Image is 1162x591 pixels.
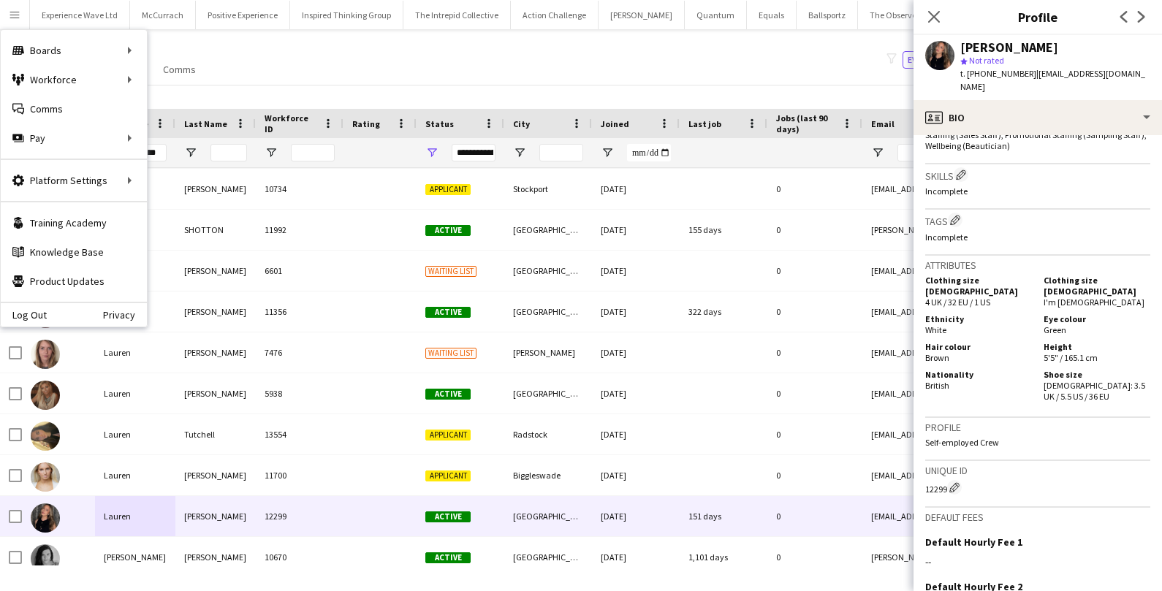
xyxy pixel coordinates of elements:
[256,210,343,250] div: 11992
[871,146,884,159] button: Open Filter Menu
[95,455,175,495] div: Lauren
[210,144,247,161] input: Last Name Filter Input
[511,1,599,29] button: Action Challenge
[767,496,862,536] div: 0
[504,169,592,209] div: Stockport
[1044,297,1144,308] span: I'm [DEMOGRAPHIC_DATA]
[425,470,471,481] span: Applicant
[925,232,1150,243] p: Incomplete
[175,332,256,373] div: [PERSON_NAME]
[925,341,1032,352] h5: Hair colour
[31,544,60,573] img: Lauren-Olivia Francis
[31,422,60,451] img: Lauren Tutchell
[767,414,862,454] div: 0
[685,1,747,29] button: Quantum
[925,275,1032,297] h5: Clothing size [DEMOGRAPHIC_DATA]
[903,51,976,69] button: Everyone4,637
[95,496,175,536] div: Lauren
[95,414,175,454] div: Lauren
[925,352,949,363] span: Brown
[1044,369,1150,380] h5: Shoe size
[256,291,343,332] div: 11356
[256,414,343,454] div: 13554
[504,496,592,536] div: [GEOGRAPHIC_DATA]
[767,455,862,495] div: 0
[504,291,592,332] div: [GEOGRAPHIC_DATA]
[767,291,862,332] div: 0
[767,251,862,291] div: 0
[680,210,767,250] div: 155 days
[256,537,343,577] div: 10670
[290,1,403,29] button: Inspired Thinking Group
[680,496,767,536] div: 151 days
[103,309,147,321] a: Privacy
[291,144,335,161] input: Workforce ID Filter Input
[1044,380,1145,402] span: [DEMOGRAPHIC_DATA]: 3.5 UK / 5.5 US / 36 EU
[352,118,380,129] span: Rating
[425,225,471,236] span: Active
[1,309,47,321] a: Log Out
[163,63,196,76] span: Comms
[1044,275,1150,297] h5: Clothing size [DEMOGRAPHIC_DATA]
[688,118,721,129] span: Last job
[862,210,1155,250] div: [PERSON_NAME][EMAIL_ADDRESS][PERSON_NAME][DOMAIN_NAME]
[1,267,147,296] a: Product Updates
[776,113,836,134] span: Jobs (last 90 days)
[925,186,1150,197] p: Incomplete
[925,421,1150,434] h3: Profile
[256,373,343,413] div: 5938
[403,1,511,29] button: The Intrepid Collective
[265,113,317,134] span: Workforce ID
[960,41,1058,54] div: [PERSON_NAME]
[184,146,197,159] button: Open Filter Menu
[425,511,471,522] span: Active
[95,373,175,413] div: Lauren
[256,496,343,536] div: 12299
[256,251,343,291] div: 6601
[425,118,454,129] span: Status
[767,373,862,413] div: 0
[175,251,256,291] div: [PERSON_NAME]
[862,496,1155,536] div: [EMAIL_ADDRESS][DOMAIN_NAME]
[925,259,1150,272] h3: Attributes
[425,184,471,195] span: Applicant
[592,169,680,209] div: [DATE]
[601,146,614,159] button: Open Filter Menu
[767,210,862,250] div: 0
[157,60,202,79] a: Comms
[862,332,1155,373] div: [EMAIL_ADDRESS][DOMAIN_NAME]
[914,100,1162,135] div: Bio
[513,118,530,129] span: City
[592,496,680,536] div: [DATE]
[425,552,471,563] span: Active
[592,251,680,291] div: [DATE]
[862,251,1155,291] div: [EMAIL_ADDRESS][DOMAIN_NAME]
[969,55,1004,66] span: Not rated
[504,210,592,250] div: [GEOGRAPHIC_DATA]
[925,380,949,391] span: British
[504,251,592,291] div: [GEOGRAPHIC_DATA]
[592,414,680,454] div: [DATE]
[175,210,256,250] div: SHOTTON
[31,462,60,492] img: Lauren Webb
[175,169,256,209] div: [PERSON_NAME]
[504,537,592,577] div: [GEOGRAPHIC_DATA]
[1044,313,1150,324] h5: Eye colour
[1,166,147,195] div: Platform Settings
[175,455,256,495] div: [PERSON_NAME]
[960,68,1036,79] span: t. [PHONE_NUMBER]
[1,94,147,123] a: Comms
[925,213,1150,228] h3: Tags
[680,537,767,577] div: 1,101 days
[1,123,147,153] div: Pay
[925,369,1032,380] h5: Nationality
[256,169,343,209] div: 10734
[862,414,1155,454] div: [EMAIL_ADDRESS][DOMAIN_NAME]
[175,373,256,413] div: [PERSON_NAME]
[425,430,471,441] span: Applicant
[175,414,256,454] div: Tutchell
[1,65,147,94] div: Workforce
[425,348,476,359] span: Waiting list
[925,555,1150,568] div: --
[256,455,343,495] div: 11700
